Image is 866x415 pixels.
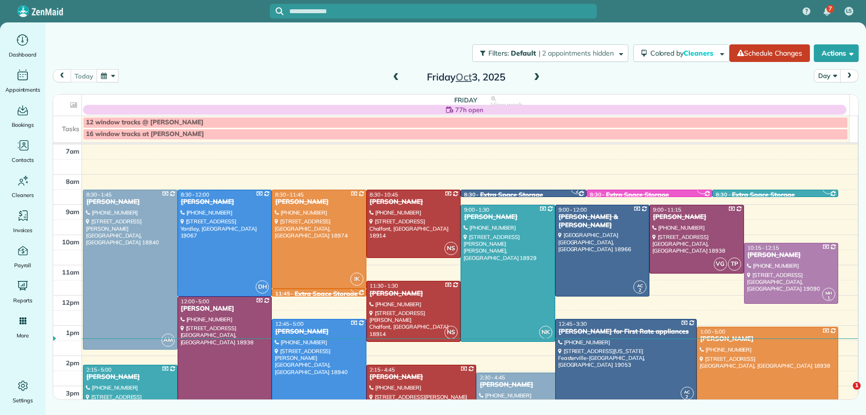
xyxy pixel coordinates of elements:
[275,191,303,198] span: 8:30 - 11:45
[66,147,80,155] span: 7am
[181,191,209,198] span: 8:30 - 12:00
[86,373,175,381] div: [PERSON_NAME]
[700,328,725,335] span: 1:00 - 5:00
[350,273,363,286] span: IK
[405,72,527,82] h2: Friday 3, 2025
[840,69,859,82] button: next
[12,155,34,165] span: Contacts
[846,7,852,15] span: LS
[12,190,34,200] span: Cleaners
[637,283,643,288] span: AC
[559,320,587,327] span: 12:45 - 3:30
[4,138,41,165] a: Contacts
[275,328,363,336] div: [PERSON_NAME]
[539,326,552,339] span: NK
[732,191,795,199] div: Extra Space Storage
[653,206,681,213] span: 9:00 - 11:15
[13,225,33,235] span: Invoices
[14,260,32,270] span: Payroll
[181,198,269,206] div: [PERSON_NAME]
[814,69,841,82] button: Day
[828,5,832,13] span: 7
[53,69,71,82] button: prev
[66,208,80,216] span: 9am
[826,290,832,296] span: MH
[684,389,690,395] span: AC
[256,280,269,294] span: DH
[480,374,505,381] span: 2:30 - 4:45
[295,290,358,298] div: Extra Space Storage
[275,198,363,206] div: [PERSON_NAME]
[511,49,537,58] span: Default
[5,85,40,95] span: Appointments
[479,381,584,389] div: [PERSON_NAME]
[181,305,269,313] div: [PERSON_NAME]
[571,187,583,196] small: 2
[606,191,669,199] div: Extra Space Storage
[456,71,472,83] span: Oct
[62,238,80,246] span: 10am
[681,393,693,402] small: 2
[833,382,856,405] iframe: Intercom live chat
[652,213,741,221] div: [PERSON_NAME]
[13,395,33,405] span: Settings
[12,120,34,130] span: Bookings
[633,44,729,62] button: Colored byCleaners
[369,290,458,298] div: [PERSON_NAME]
[161,334,175,347] span: AM
[369,373,474,381] div: [PERSON_NAME]
[444,326,458,339] span: NS
[650,49,717,58] span: Colored by
[66,359,80,367] span: 2pm
[814,44,859,62] button: Actions
[700,335,835,343] div: [PERSON_NAME]
[4,173,41,200] a: Cleaners
[270,7,283,15] button: Focus search
[62,268,80,276] span: 11am
[4,32,41,59] a: Dashboard
[454,96,477,104] span: Friday
[66,389,80,397] span: 3pm
[463,213,552,221] div: [PERSON_NAME]
[823,294,835,303] small: 1
[4,278,41,305] a: Reports
[464,206,489,213] span: 9:00 - 1:30
[370,282,398,289] span: 11:30 - 1:30
[444,242,458,255] span: NS
[539,49,614,58] span: | 2 appointments hidden
[817,1,837,22] div: 7 unread notifications
[684,49,715,58] span: Cleaners
[86,119,203,126] span: 12 window tracks @ [PERSON_NAME]
[4,102,41,130] a: Bookings
[4,208,41,235] a: Invoices
[853,382,861,390] span: 1
[181,298,209,305] span: 12:00 - 5:00
[86,198,175,206] div: [PERSON_NAME]
[488,49,509,58] span: Filters:
[4,378,41,405] a: Settings
[70,69,97,82] button: today
[13,296,33,305] span: Reports
[747,251,836,259] div: [PERSON_NAME]
[747,244,779,251] span: 10:15 - 12:15
[370,191,398,198] span: 8:30 - 10:45
[86,366,112,373] span: 2:15 - 5:00
[4,243,41,270] a: Payroll
[4,67,41,95] a: Appointments
[276,7,283,15] svg: Focus search
[455,105,483,115] span: 77h open
[66,178,80,185] span: 8am
[558,213,647,230] div: [PERSON_NAME] & [PERSON_NAME]
[472,44,628,62] button: Filters: Default | 2 appointments hidden
[17,331,29,340] span: More
[714,257,727,271] span: VG
[370,366,395,373] span: 2:15 - 4:45
[86,130,204,138] span: 16 window tracks at [PERSON_NAME]
[9,50,37,59] span: Dashboard
[66,329,80,336] span: 1pm
[558,328,694,336] div: [PERSON_NAME] for First Rate appliances
[467,44,628,62] a: Filters: Default | 2 appointments hidden
[62,298,80,306] span: 12pm
[369,198,458,206] div: [PERSON_NAME]
[275,320,303,327] span: 12:45 - 5:00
